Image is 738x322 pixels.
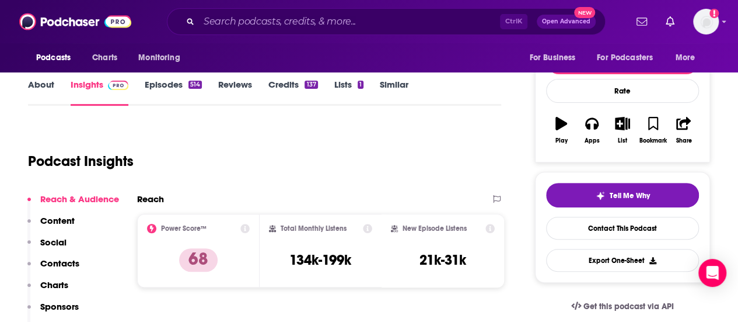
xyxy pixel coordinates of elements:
[546,183,699,207] button: tell me why sparkleTell Me Why
[500,14,527,29] span: Ctrl K
[709,9,719,18] svg: Add a profile image
[27,193,119,215] button: Reach & Audience
[529,50,575,66] span: For Business
[92,50,117,66] span: Charts
[40,237,67,248] p: Social
[71,79,128,106] a: InsightsPodchaser Pro
[562,292,683,321] a: Get this podcast via API
[130,47,195,69] button: open menu
[693,9,719,34] button: Show profile menu
[19,11,131,33] img: Podchaser - Follow, Share and Rate Podcasts
[199,12,500,31] input: Search podcasts, credits, & more...
[138,50,180,66] span: Monitoring
[576,109,607,151] button: Apps
[632,12,652,32] a: Show notifications dropdown
[669,109,699,151] button: Share
[108,81,128,90] img: Podchaser Pro
[27,215,75,237] button: Content
[137,193,164,205] h2: Reach
[380,79,408,106] a: Similar
[305,81,317,89] div: 137
[542,19,590,25] span: Open Advanced
[268,79,317,106] a: Credits137
[583,302,674,311] span: Get this podcast via API
[596,191,605,200] img: tell me why sparkle
[661,12,679,32] a: Show notifications dropdown
[40,193,119,205] p: Reach & Audience
[521,47,590,69] button: open menu
[40,258,79,269] p: Contacts
[555,137,568,144] div: Play
[638,109,668,151] button: Bookmark
[289,251,351,269] h3: 134k-199k
[610,191,650,200] span: Tell Me Why
[546,249,699,272] button: Export One-Sheet
[403,224,467,233] h2: New Episode Listens
[546,109,576,151] button: Play
[28,47,86,69] button: open menu
[28,153,134,170] h1: Podcast Insights
[40,301,79,312] p: Sponsors
[167,8,606,35] div: Search podcasts, credits, & more...
[179,248,218,272] p: 68
[546,217,699,240] a: Contact This Podcast
[607,109,638,151] button: List
[358,81,363,89] div: 1
[188,81,202,89] div: 514
[27,279,68,301] button: Charts
[27,237,67,258] button: Social
[281,224,347,233] h2: Total Monthly Listens
[40,279,68,290] p: Charts
[585,137,600,144] div: Apps
[618,137,627,144] div: List
[574,7,595,18] span: New
[693,9,719,34] span: Logged in as mdekoning
[698,259,726,287] div: Open Intercom Messenger
[546,79,699,103] div: Rate
[40,215,75,226] p: Content
[676,50,695,66] span: More
[589,47,670,69] button: open menu
[597,50,653,66] span: For Podcasters
[28,79,54,106] a: About
[639,137,667,144] div: Bookmark
[537,15,596,29] button: Open AdvancedNew
[85,47,124,69] a: Charts
[145,79,202,106] a: Episodes514
[419,251,466,269] h3: 21k-31k
[676,137,691,144] div: Share
[27,258,79,279] button: Contacts
[334,79,363,106] a: Lists1
[36,50,71,66] span: Podcasts
[667,47,710,69] button: open menu
[218,79,252,106] a: Reviews
[693,9,719,34] img: User Profile
[161,224,207,233] h2: Power Score™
